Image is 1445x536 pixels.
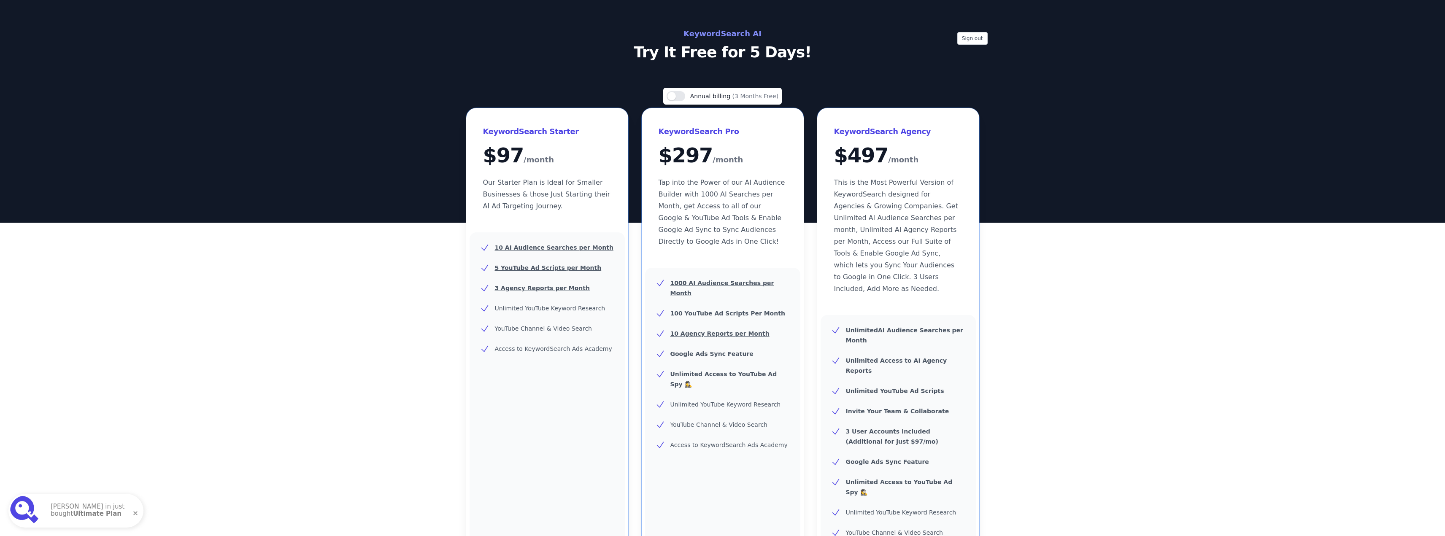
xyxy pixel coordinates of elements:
[846,327,964,344] b: AI Audience Searches per Month
[690,93,732,100] span: Annual billing
[846,408,949,415] b: Invite Your Team & Collaborate
[846,479,953,496] b: Unlimited Access to YouTube Ad Spy 🕵️‍♀️
[834,178,958,293] span: This is the Most Powerful Version of KeywordSearch designed for Agencies & Growing Companies. Get...
[51,503,135,518] p: [PERSON_NAME] in just bought
[495,264,602,271] u: 5 YouTube Ad Scripts per Month
[846,388,944,394] b: Unlimited YouTube Ad Scripts
[670,280,774,296] u: 1000 AI Audience Searches per Month
[670,421,767,428] span: YouTube Channel & Video Search
[524,153,554,167] span: /month
[846,509,956,516] span: Unlimited YouTube Keyword Research
[534,44,912,61] p: Try It Free for 5 Days!
[483,125,611,138] h3: KeywordSearch Starter
[846,327,878,334] u: Unlimited
[670,401,781,408] span: Unlimited YouTube Keyword Research
[495,345,612,352] span: Access to KeywordSearch Ads Academy
[495,325,592,332] span: YouTube Channel & Video Search
[846,428,938,445] b: 3 User Accounts Included (Additional for just $97/mo)
[670,371,777,388] b: Unlimited Access to YouTube Ad Spy 🕵️‍♀️
[534,27,912,40] h2: KeywordSearch AI
[670,330,770,337] u: 10 Agency Reports per Month
[495,285,590,291] u: 3 Agency Reports per Month
[732,93,779,100] span: (3 Months Free)
[483,178,610,210] span: Our Starter Plan is Ideal for Smaller Businesses & those Just Starting their AI Ad Targeting Jour...
[495,305,605,312] span: Unlimited YouTube Keyword Research
[10,496,41,526] img: Ultimate Plan
[495,244,613,251] u: 10 AI Audience Searches per Month
[659,145,787,167] div: $ 297
[670,350,754,357] b: Google Ads Sync Feature
[834,145,962,167] div: $ 497
[73,510,122,517] strong: Ultimate Plan
[888,153,918,167] span: /month
[846,529,943,536] span: YouTube Channel & Video Search
[713,153,743,167] span: /month
[957,32,988,45] button: Sign out
[659,125,787,138] h3: KeywordSearch Pro
[483,145,611,167] div: $ 97
[659,178,785,245] span: Tap into the Power of our AI Audience Builder with 1000 AI Searches per Month, get Access to all ...
[846,458,929,465] b: Google Ads Sync Feature
[846,357,947,374] b: Unlimited Access to AI Agency Reports
[834,125,962,138] h3: KeywordSearch Agency
[670,310,785,317] u: 100 YouTube Ad Scripts Per Month
[670,442,788,448] span: Access to KeywordSearch Ads Academy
